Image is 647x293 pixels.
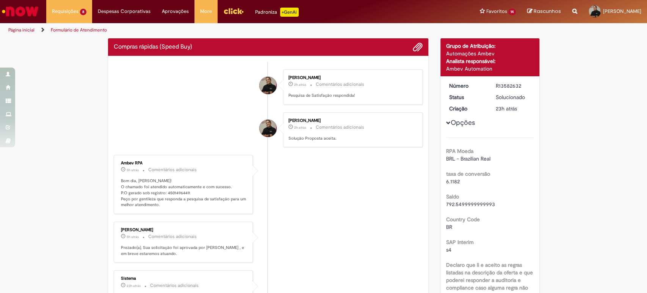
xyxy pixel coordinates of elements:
time: 30/09/2025 16:06:50 [127,284,141,288]
small: Comentários adicionais [148,233,197,240]
time: 01/10/2025 10:06:00 [127,235,139,239]
span: Favoritos [486,8,507,15]
p: Pesquisa de Satisfação respondida! [288,93,415,99]
span: Despesas Corporativas [98,8,150,15]
p: Solução Proposta aceita. [288,135,415,142]
span: More [200,8,212,15]
div: Automações Ambev [446,50,534,57]
div: Grupo de Atribuição: [446,42,534,50]
span: Aprovações [162,8,189,15]
img: ServiceNow [1,4,40,19]
dt: Criação [443,105,490,112]
b: Saldo [446,193,459,200]
span: s4 [446,246,451,253]
div: Sistema [121,276,247,281]
span: Requisições [52,8,78,15]
span: 14 [508,9,516,15]
div: Ambev Automation [446,65,534,72]
div: Jefferson da Silva Raposo [259,77,277,94]
time: 30/09/2025 16:06:38 [496,105,517,112]
b: Country Code [446,216,480,223]
div: [PERSON_NAME] [121,228,247,232]
span: 5h atrás [127,235,139,239]
div: [PERSON_NAME] [288,118,415,123]
ul: Trilhas de página [6,23,426,37]
small: Comentários adicionais [150,282,199,289]
span: 6.1182 [446,178,460,185]
button: Adicionar anexos [413,42,423,52]
div: Jefferson da Silva Raposo [259,120,277,137]
small: Comentários adicionais [148,167,197,173]
span: BRL - Brazilian Real [446,155,490,162]
span: [PERSON_NAME] [603,8,641,14]
a: Formulário de Atendimento [51,27,107,33]
div: Padroniza [255,8,299,17]
h2: Compras rápidas (Speed Buy) Histórico de tíquete [114,44,192,50]
b: RPA Moeda [446,148,473,154]
span: 23h atrás [127,284,141,288]
a: Rascunhos [527,8,561,15]
span: BR [446,224,452,230]
p: +GenAi [280,8,299,17]
span: 792.5499999999993 [446,201,495,208]
small: Comentários adicionais [316,124,364,131]
time: 01/10/2025 13:17:47 [294,125,306,130]
span: 2h atrás [294,125,306,130]
img: click_logo_yellow_360x200.png [223,5,244,17]
b: SAP Interim [446,239,474,246]
dt: Número [443,82,490,90]
div: 30/09/2025 16:06:38 [496,105,531,112]
small: Comentários adicionais [316,81,364,88]
span: 23h atrás [496,105,517,112]
dt: Status [443,93,490,101]
div: Ambev RPA [121,161,247,165]
span: 2h atrás [294,82,306,87]
p: Bom dia, [PERSON_NAME]! O chamado foi atendido automaticamente e com sucesso. P.O gerado sob regi... [121,178,247,208]
div: R13582632 [496,82,531,90]
div: Solucionado [496,93,531,101]
div: [PERSON_NAME] [288,76,415,80]
span: 5h atrás [127,168,139,172]
a: Página inicial [8,27,34,33]
b: taxa de conversão [446,170,490,177]
p: Prezado(a), Sua solicitação foi aprovada por [PERSON_NAME] , e em breve estaremos atuando. [121,245,247,257]
span: 8 [80,9,86,15]
span: Rascunhos [534,8,561,15]
time: 01/10/2025 13:17:57 [294,82,306,87]
div: Analista responsável: [446,57,534,65]
time: 01/10/2025 10:36:10 [127,168,139,172]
